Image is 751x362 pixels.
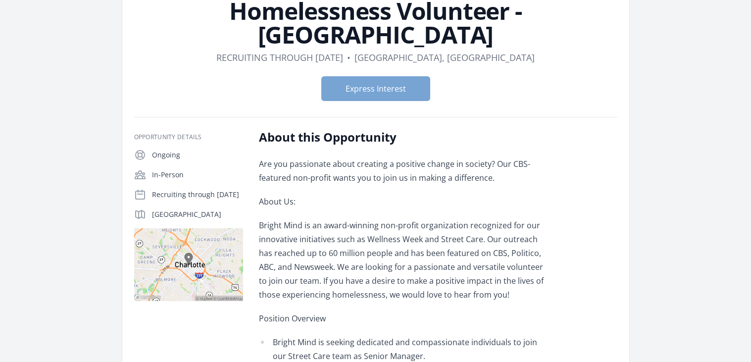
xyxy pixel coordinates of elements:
div: • [347,51,350,64]
p: Are you passionate about creating a positive change in society? Our CBS-featured non-profit wants... [259,157,549,185]
p: Position Overview [259,311,549,325]
button: Express Interest [321,76,430,101]
dd: [GEOGRAPHIC_DATA], [GEOGRAPHIC_DATA] [354,51,535,64]
dd: Recruiting through [DATE] [216,51,343,64]
h2: About this Opportunity [259,129,549,145]
p: In-Person [152,170,243,180]
img: Map [134,228,243,301]
p: Recruiting through [DATE] [152,190,243,200]
p: Ongoing [152,150,243,160]
p: [GEOGRAPHIC_DATA] [152,209,243,219]
h3: Opportunity Details [134,133,243,141]
p: About Us: [259,195,549,208]
p: Bright Mind is an award-winning non-profit organization recognized for our innovative initiatives... [259,218,549,302]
